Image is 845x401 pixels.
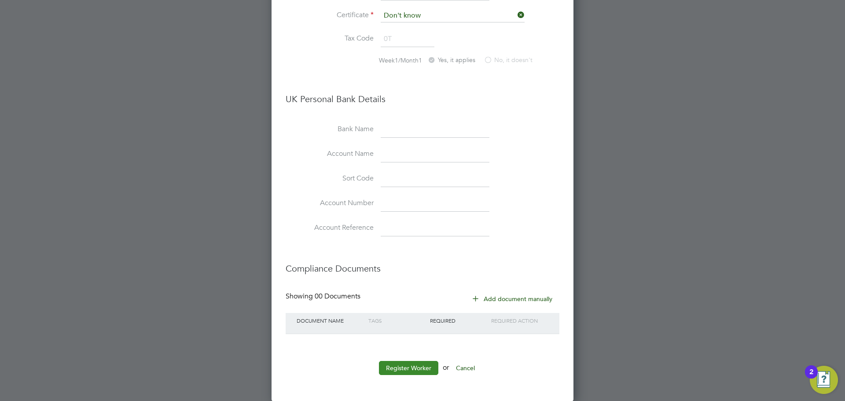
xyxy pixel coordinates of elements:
[379,56,422,64] label: Week1/Month1
[449,361,482,375] button: Cancel
[294,313,366,328] div: Document Name
[467,292,559,306] button: Add document manually
[484,56,533,65] label: No, it doesn't
[809,372,813,383] div: 2
[286,11,374,20] label: Certificate
[427,56,475,65] label: Yes, it applies
[286,34,374,43] label: Tax Code
[489,313,551,328] div: Required Action
[286,223,374,232] label: Account Reference
[286,361,559,384] li: or
[381,9,525,22] input: Select one
[286,125,374,134] label: Bank Name
[286,149,374,158] label: Account Name
[286,85,559,105] h3: UK Personal Bank Details
[286,199,374,208] label: Account Number
[286,254,559,274] h3: Compliance Documents
[428,313,489,328] div: Required
[379,361,438,375] button: Register Worker
[286,292,362,301] div: Showing
[810,366,838,394] button: Open Resource Center, 2 new notifications
[315,292,360,301] span: 00 Documents
[366,313,428,328] div: Tags
[286,174,374,183] label: Sort Code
